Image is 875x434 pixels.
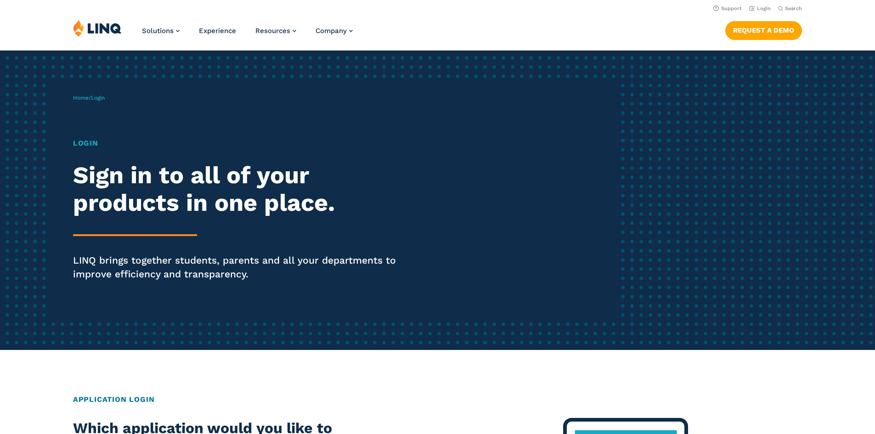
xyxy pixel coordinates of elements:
button: Open Search Bar [778,5,802,12]
h2: Application Login [73,394,802,405]
span: / [73,95,105,101]
p: LINQ brings together students, parents and all your departments to improve efficiency and transpa... [73,254,410,281]
span: Login [91,95,105,101]
a: Home [73,95,89,101]
img: LINQ | K‑12 Software [73,19,122,37]
a: Resources [255,27,296,35]
a: Support [713,6,742,11]
nav: Button Navigation [725,19,802,39]
a: Solutions [142,27,180,35]
h1: Login [73,138,410,149]
a: Company [316,27,353,35]
h2: Sign in to all of your products in one place. [73,162,410,217]
a: Login [749,6,771,11]
span: Resources [255,27,290,35]
span: Company [316,27,347,35]
span: Search [785,6,802,11]
a: Experience [199,27,236,35]
nav: Primary Navigation [142,19,353,50]
a: Request a Demo [725,21,802,39]
span: Solutions [142,27,174,35]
